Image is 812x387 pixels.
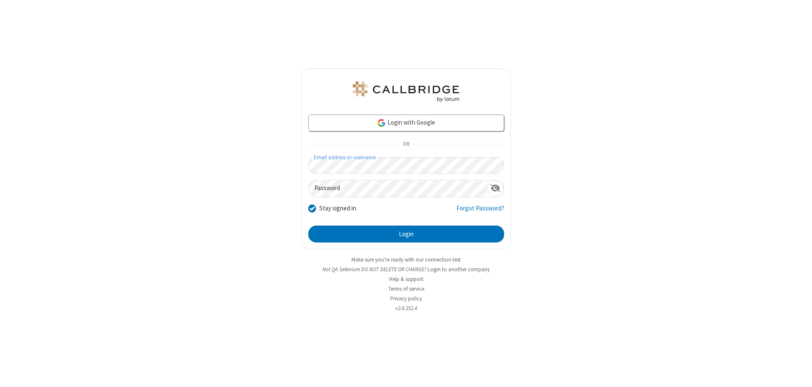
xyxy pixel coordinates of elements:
div: Show password [487,180,504,196]
a: Privacy policy [390,295,422,302]
img: google-icon.png [377,118,386,128]
li: v2.6.352.4 [302,304,511,312]
input: Password [309,180,487,197]
a: Make sure you're ready with our connection test [351,256,461,263]
a: Login with Google [308,114,504,131]
img: QA Selenium DO NOT DELETE OR CHANGE [351,82,461,102]
a: Help & support [389,275,423,283]
li: Not QA Selenium DO NOT DELETE OR CHANGE? [302,265,511,273]
button: Login [308,226,504,243]
a: Terms of service [388,285,424,292]
label: Stay signed in [319,204,356,213]
span: OR [399,139,413,150]
button: Login to another company [428,265,490,273]
input: Email address or username [308,157,504,174]
a: Forgot Password? [456,204,504,220]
